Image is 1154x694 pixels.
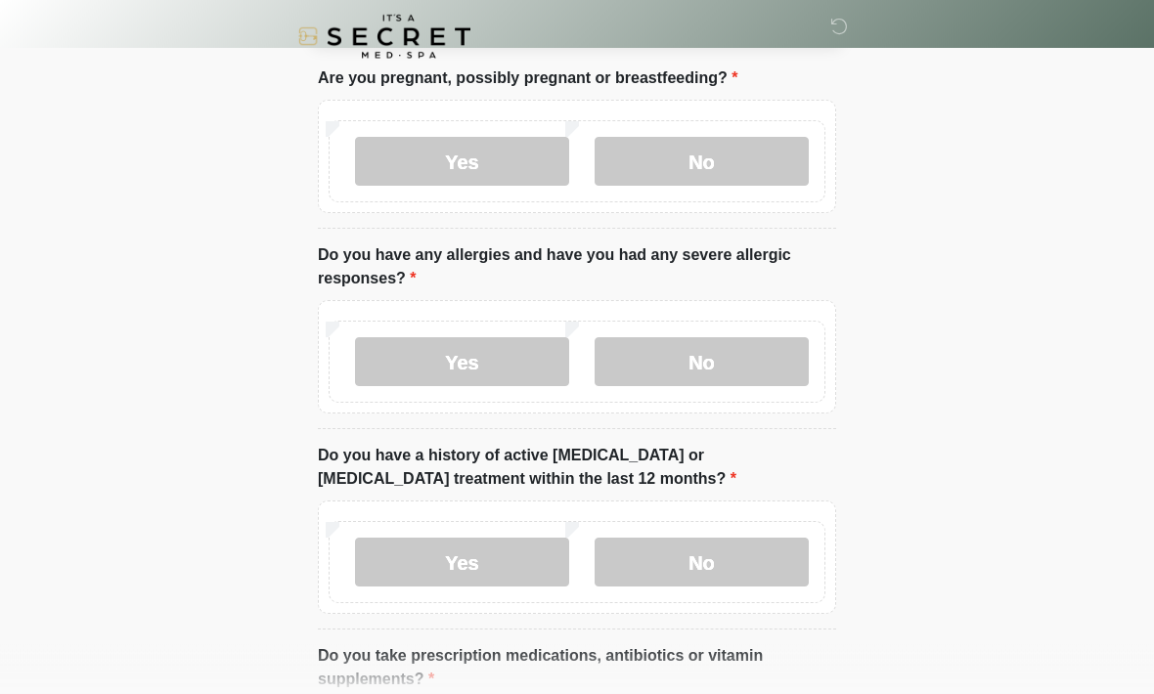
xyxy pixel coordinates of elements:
[318,244,836,291] label: Do you have any allergies and have you had any severe allergic responses?
[318,645,836,692] label: Do you take prescription medications, antibiotics or vitamin supplements?
[355,539,569,587] label: Yes
[318,445,836,492] label: Do you have a history of active [MEDICAL_DATA] or [MEDICAL_DATA] treatment within the last 12 mon...
[595,539,809,587] label: No
[318,67,737,91] label: Are you pregnant, possibly pregnant or breastfeeding?
[595,338,809,387] label: No
[355,138,569,187] label: Yes
[298,15,470,59] img: It's A Secret Med Spa Logo
[595,138,809,187] label: No
[355,338,569,387] label: Yes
